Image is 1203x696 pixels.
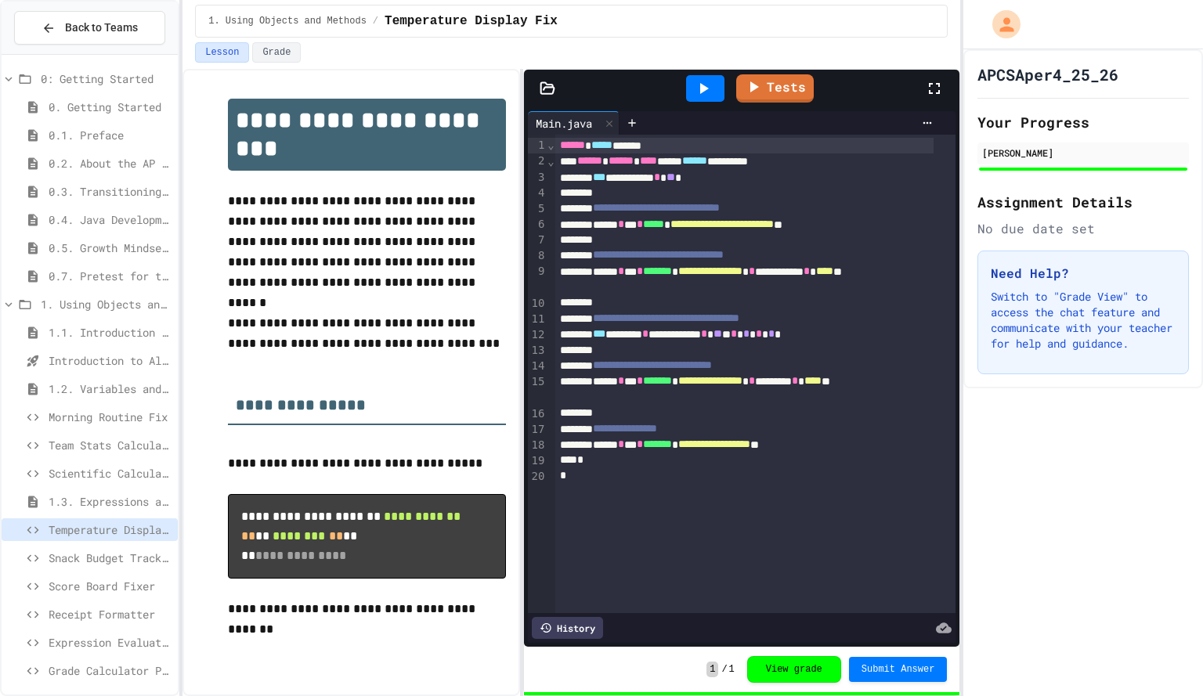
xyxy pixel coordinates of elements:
span: 0.7. Pretest for the AP CSA Exam [49,268,172,284]
div: 2 [528,153,547,169]
span: 1. Using Objects and Methods [208,15,367,27]
button: Grade [252,42,301,63]
span: 1 [729,663,735,676]
div: 13 [528,343,547,359]
span: Temperature Display Fix [385,12,558,31]
div: 4 [528,186,547,201]
h2: Your Progress [977,111,1189,133]
div: 19 [528,453,547,469]
div: Main.java [528,115,600,132]
span: Submit Answer [862,663,935,676]
span: Introduction to Algorithms, Programming, and Compilers [49,352,172,369]
span: Snack Budget Tracker [49,550,172,566]
div: 6 [528,217,547,233]
span: Expression Evaluator Fix [49,634,172,651]
span: 1. Using Objects and Methods [41,296,172,312]
span: 0.2. About the AP CSA Exam [49,155,172,171]
div: 15 [528,374,547,406]
div: 16 [528,406,547,422]
span: 0.1. Preface [49,127,172,143]
span: Grade Calculator Pro [49,662,172,679]
span: Morning Routine Fix [49,409,172,425]
h2: Assignment Details [977,191,1189,213]
div: 17 [528,422,547,438]
span: Score Board Fixer [49,578,172,594]
button: Back to Teams [14,11,165,45]
button: Submit Answer [849,657,948,682]
div: 20 [528,469,547,485]
div: [PERSON_NAME] [982,146,1184,160]
span: / [721,663,727,676]
div: Main.java [528,111,620,135]
div: 8 [528,248,547,264]
h3: Need Help? [991,264,1176,283]
div: 11 [528,312,547,327]
span: Team Stats Calculator [49,437,172,453]
span: 0.5. Growth Mindset and Pair Programming [49,240,172,256]
span: 1.3. Expressions and Output [New] [49,493,172,510]
span: Receipt Formatter [49,606,172,622]
div: 12 [528,327,547,343]
span: Fold line [547,155,555,168]
button: View grade [747,656,841,683]
div: 3 [528,170,547,186]
div: 1 [528,138,547,153]
a: Tests [736,74,814,103]
div: My Account [976,6,1024,42]
span: Temperature Display Fix [49,521,172,538]
span: / [373,15,378,27]
span: 1.2. Variables and Data Types [49,380,172,397]
span: 0: Getting Started [41,70,172,87]
span: Back to Teams [65,20,138,36]
div: History [532,617,603,639]
div: 7 [528,233,547,248]
span: 1 [706,662,718,677]
span: 0. Getting Started [49,99,172,115]
span: 0.3. Transitioning from AP CSP to AP CSA [49,183,172,200]
span: Fold line [547,139,555,151]
div: 9 [528,264,547,296]
div: 18 [528,438,547,453]
div: 10 [528,296,547,312]
button: Lesson [195,42,249,63]
span: Scientific Calculator [49,465,172,481]
div: No due date set [977,219,1189,238]
p: Switch to "Grade View" to access the chat feature and communicate with your teacher for help and ... [991,289,1176,352]
h1: APCSAper4_25_26 [977,63,1118,85]
span: 0.4. Java Development Environments [49,211,172,228]
div: 5 [528,201,547,217]
span: 1.1. Introduction to Algorithms, Programming, and Compilers [49,324,172,341]
div: 14 [528,359,547,374]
